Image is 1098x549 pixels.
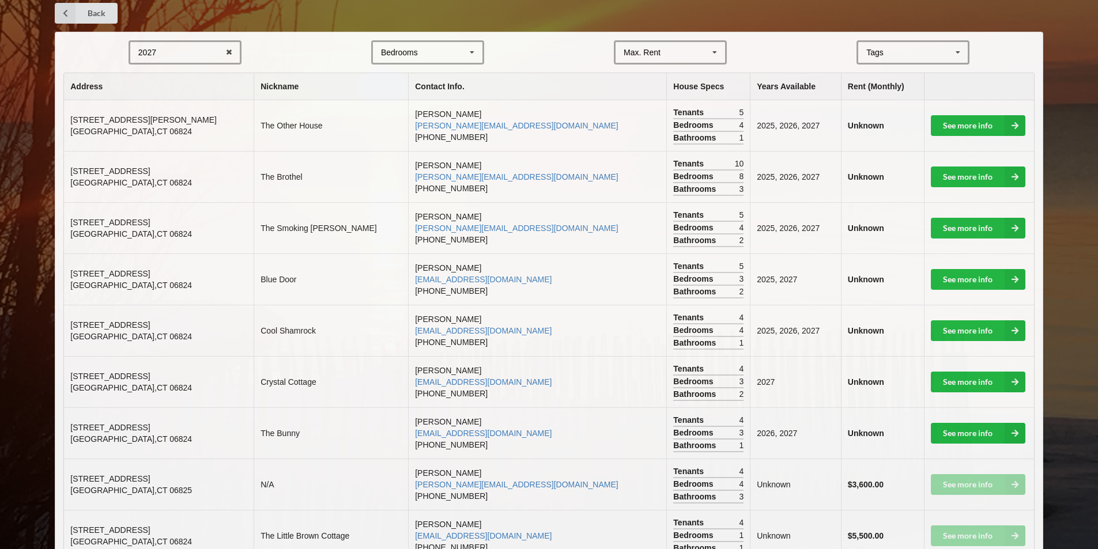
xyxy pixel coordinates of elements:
span: 2 [739,388,744,400]
span: 4 [739,465,744,477]
span: Tenants [673,414,707,426]
td: 2027 [750,356,841,407]
span: [GEOGRAPHIC_DATA] , CT 06824 [70,178,192,187]
a: [PERSON_NAME][EMAIL_ADDRESS][DOMAIN_NAME] [415,172,618,181]
span: 1 [739,337,744,349]
span: 2 [739,234,744,246]
td: [PERSON_NAME] [PHONE_NUMBER] [408,202,666,253]
td: Cool Shamrock [254,305,408,356]
th: Rent (Monthly) [841,73,924,100]
a: See more info [931,423,1025,444]
a: See more info [931,115,1025,136]
span: Tenants [673,312,707,323]
span: [STREET_ADDRESS] [70,269,150,278]
a: See more info [931,372,1025,392]
span: 3 [739,427,744,438]
b: $3,600.00 [848,480,884,489]
span: 2 [739,286,744,297]
span: [STREET_ADDRESS] [70,525,150,535]
td: 2025, 2026, 2027 [750,151,841,202]
span: [STREET_ADDRESS] [70,423,150,432]
td: 2025, 2026, 2027 [750,305,841,356]
span: 5 [739,107,744,118]
span: Tenants [673,363,707,374]
a: [EMAIL_ADDRESS][DOMAIN_NAME] [415,377,552,387]
span: Bedrooms [673,376,716,387]
b: Unknown [848,172,884,181]
span: 4 [739,222,744,233]
b: Unknown [848,377,884,387]
td: The Smoking [PERSON_NAME] [254,202,408,253]
span: 8 [739,171,744,182]
a: [PERSON_NAME][EMAIL_ADDRESS][DOMAIN_NAME] [415,224,618,233]
td: N/A [254,459,408,510]
span: Bathrooms [673,286,719,297]
td: 2026, 2027 [750,407,841,459]
a: See more info [931,166,1025,187]
span: 1 [739,132,744,143]
span: [STREET_ADDRESS] [70,166,150,176]
span: [GEOGRAPHIC_DATA] , CT 06824 [70,127,192,136]
td: Unknown [750,459,841,510]
span: Bedrooms [673,171,716,182]
b: Unknown [848,275,884,284]
span: Bedrooms [673,273,716,285]
th: Contact Info. [408,73,666,100]
span: 1 [739,529,744,541]
b: Unknown [848,121,884,130]
span: 3 [739,376,744,387]
td: [PERSON_NAME] [PHONE_NUMBER] [408,407,666,459]
span: Tenants [673,158,707,169]
td: The Other House [254,100,408,151]
span: [GEOGRAPHIC_DATA] , CT 06824 [70,383,192,392]
div: 2027 [138,48,156,56]
span: Bathrooms [673,440,719,451]
span: [GEOGRAPHIC_DATA] , CT 06824 [70,229,192,238]
span: Bedrooms [673,119,716,131]
span: Bedrooms [673,478,716,490]
td: The Brothel [254,151,408,202]
a: See more info [931,320,1025,341]
span: Bedrooms [673,222,716,233]
th: Address [64,73,254,100]
span: [STREET_ADDRESS] [70,320,150,330]
a: [EMAIL_ADDRESS][DOMAIN_NAME] [415,429,552,438]
b: Unknown [848,224,884,233]
span: Tenants [673,465,707,477]
span: [GEOGRAPHIC_DATA] , CT 06824 [70,434,192,444]
span: [GEOGRAPHIC_DATA] , CT 06824 [70,537,192,546]
th: Years Available [750,73,841,100]
th: Nickname [254,73,408,100]
a: [PERSON_NAME][EMAIL_ADDRESS][DOMAIN_NAME] [415,121,618,130]
span: [STREET_ADDRESS] [70,218,150,227]
span: 4 [739,324,744,336]
div: Bedrooms [381,48,418,56]
span: Bathrooms [673,388,719,400]
a: [PERSON_NAME][EMAIL_ADDRESS][DOMAIN_NAME] [415,480,618,489]
span: 5 [739,260,744,272]
span: [STREET_ADDRESS][PERSON_NAME] [70,115,217,124]
td: [PERSON_NAME] [PHONE_NUMBER] [408,459,666,510]
td: The Bunny [254,407,408,459]
span: 5 [739,209,744,221]
span: Bathrooms [673,132,719,143]
span: 3 [739,273,744,285]
b: $5,500.00 [848,531,884,540]
td: [PERSON_NAME] [PHONE_NUMBER] [408,305,666,356]
td: Blue Door [254,253,408,305]
span: 4 [739,312,744,323]
div: Tags [863,46,900,59]
span: [GEOGRAPHIC_DATA] , CT 06824 [70,332,192,341]
span: 1 [739,440,744,451]
b: Unknown [848,326,884,335]
span: Bathrooms [673,234,719,246]
td: [PERSON_NAME] [PHONE_NUMBER] [408,356,666,407]
a: See more info [931,218,1025,238]
span: Bathrooms [673,183,719,195]
span: 4 [739,363,744,374]
span: Bathrooms [673,491,719,502]
span: Bedrooms [673,529,716,541]
a: [EMAIL_ADDRESS][DOMAIN_NAME] [415,326,552,335]
span: Tenants [673,260,707,272]
span: 4 [739,517,744,528]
